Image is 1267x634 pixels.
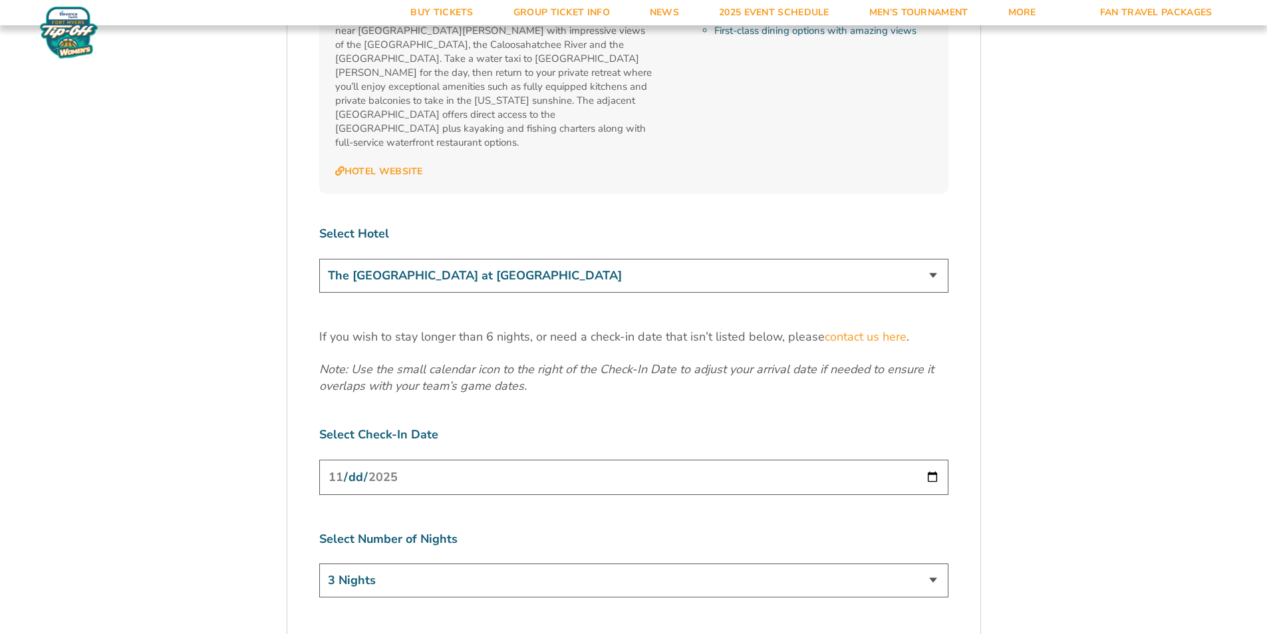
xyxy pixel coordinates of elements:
p: If you wish to stay longer than 6 nights, or need a check-in date that isn’t listed below, please . [319,329,948,345]
li: First-class dining options with amazing views [714,24,932,38]
img: Women's Fort Myers Tip-Off [40,7,98,59]
label: Select Number of Nights [319,531,948,548]
label: Select Check-In Date [319,426,948,443]
a: Hotel Website [335,166,423,178]
a: contact us here [825,329,907,345]
p: This is an ideally situated waterfront hotel. Discover a peaceful setting near [GEOGRAPHIC_DATA][... [335,10,654,150]
label: Select Hotel [319,226,948,242]
em: Note: Use the small calendar icon to the right of the Check-In Date to adjust your arrival date i... [319,361,934,394]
